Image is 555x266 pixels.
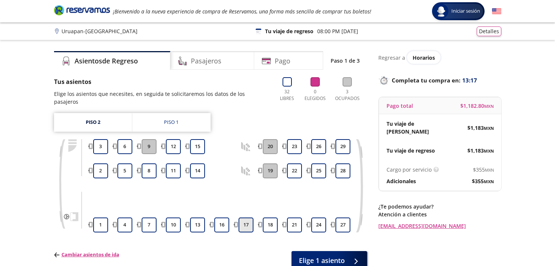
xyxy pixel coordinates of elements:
[472,177,494,185] span: $ 355
[142,218,157,232] button: 7
[378,210,501,218] p: Atención a clientes
[117,139,132,154] button: 6
[311,218,326,232] button: 24
[62,27,138,35] p: Uruapan - [GEOGRAPHIC_DATA]
[75,56,138,66] h4: Asientos de Regreso
[54,113,132,132] a: Piso 2
[113,8,371,15] em: ¡Bienvenido a la nueva experiencia de compra de Reservamos, una forma más sencilla de comprar tus...
[93,163,108,178] button: 2
[277,88,297,102] p: 32 Libres
[190,218,205,232] button: 13
[387,147,435,154] p: Tu viaje de regreso
[263,218,278,232] button: 18
[387,120,440,135] p: Tu viaje de [PERSON_NAME]
[287,163,302,178] button: 22
[467,124,494,132] span: $ 1,183
[93,139,108,154] button: 3
[484,179,494,184] small: MXN
[311,139,326,154] button: 26
[378,203,501,210] p: ¿Te podemos ayudar?
[54,251,119,259] p: Cambiar asientos de ida
[142,163,157,178] button: 8
[387,166,432,173] p: Cargo por servicio
[117,218,132,232] button: 4
[378,54,405,62] p: Regresar a
[190,163,205,178] button: 14
[132,113,211,132] a: Piso 1
[164,119,179,126] div: Piso 1
[142,139,157,154] button: 9
[54,4,110,18] a: Brand Logo
[54,77,269,86] p: Tus asientos
[263,139,278,154] button: 20
[333,88,362,102] p: 3 Ocupados
[477,26,501,36] button: Detalles
[190,139,205,154] button: 15
[378,51,501,64] div: Regresar a ver horarios
[263,163,278,178] button: 19
[317,27,358,35] p: 08:00 PM [DATE]
[387,102,413,110] p: Pago total
[311,163,326,178] button: 25
[287,139,302,154] button: 23
[335,218,350,232] button: 27
[275,56,290,66] h4: Pago
[331,57,360,65] p: Paso 1 de 3
[287,218,302,232] button: 21
[54,90,269,106] p: Elige los asientos que necesites, en seguida te solicitaremos los datos de los pasajeros
[448,7,483,15] span: Iniciar sesión
[299,256,345,266] span: Elige 1 asiento
[166,139,181,154] button: 12
[485,167,494,173] small: MXN
[239,218,253,232] button: 17
[473,166,494,173] span: $ 355
[492,7,501,16] button: English
[166,163,181,178] button: 11
[378,75,501,85] p: Completa tu compra en :
[378,222,501,230] a: [EMAIL_ADDRESS][DOMAIN_NAME]
[335,139,350,154] button: 29
[335,163,350,178] button: 28
[460,102,494,110] span: $ 1,182.80
[484,148,494,154] small: MXN
[413,54,435,61] span: Horarios
[214,218,229,232] button: 16
[387,177,416,185] p: Adicionales
[303,88,328,102] p: 0 Elegidos
[265,27,313,35] p: Tu viaje de regreso
[93,218,108,232] button: 1
[484,125,494,131] small: MXN
[54,4,110,16] i: Brand Logo
[191,56,221,66] h4: Pasajeros
[484,103,494,109] small: MXN
[467,147,494,154] span: $ 1,183
[462,76,477,85] span: 13:17
[117,163,132,178] button: 5
[166,218,181,232] button: 10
